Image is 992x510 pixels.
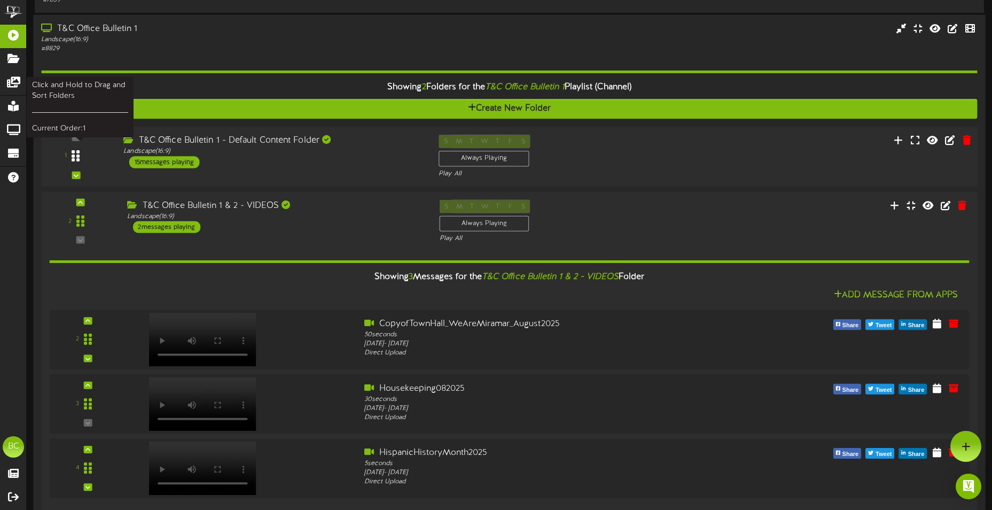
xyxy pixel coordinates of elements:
div: Play All [439,169,659,179]
button: Share [899,448,927,459]
span: Share [906,449,927,460]
span: 3 [409,272,413,282]
div: Always Playing [440,216,529,231]
div: Showing Folders for the Playlist (Channel) [33,76,985,99]
div: Always Playing [439,151,529,167]
div: T&C Office Bulletin 1 - Default Content Folder [123,135,423,147]
div: [DATE] - [DATE] [364,468,731,477]
span: Tweet [873,320,894,332]
div: Housekeeping082025 [364,383,731,395]
div: 30 seconds [364,395,731,404]
div: Direct Upload [364,477,731,486]
i: T&C Office Bulletin 1 [485,82,565,92]
div: Open Intercom Messenger [956,474,981,499]
div: HispanicHistoryMonth2025 [364,447,731,459]
div: Landscape ( 16:9 ) [123,147,423,156]
div: T&C Office Bulletin 1 & 2 - VIDEOS [127,200,423,212]
div: Play All [440,234,658,243]
button: Share [833,384,861,395]
span: Share [840,449,861,460]
div: 2 messages playing [132,221,200,233]
div: Landscape ( 16:9 ) [127,212,423,221]
i: T&C Office Bulletin 1 & 2 - VIDEOS [482,272,619,282]
div: [DATE] - [DATE] [364,339,731,349]
button: Add Message From Apps [831,289,962,302]
div: 50 seconds [364,330,731,339]
div: 5 seconds [364,459,731,468]
button: Share [899,384,927,395]
span: Tweet [873,384,894,396]
div: Landscape ( 16:9 ) [41,35,422,44]
div: Direct Upload [364,413,731,422]
span: 2 [422,82,426,92]
span: Share [906,384,927,396]
span: Share [840,320,861,332]
div: 15 messages playing [129,156,199,168]
div: T&C Office Bulletin 1 [41,23,422,35]
div: # 8829 [41,44,422,53]
button: Share [833,448,861,459]
div: CopyofTownHall_WeAreMiramar_August2025 [364,318,731,330]
span: Tweet [873,449,894,460]
button: Tweet [865,448,894,459]
div: Direct Upload [364,349,731,358]
span: Share [840,384,861,396]
div: [DATE] - [DATE] [364,404,731,413]
button: Tweet [865,320,894,330]
span: Share [906,320,927,332]
button: Create New Folder [41,99,977,119]
div: BC [3,436,24,458]
button: Share [833,320,861,330]
div: Showing Messages for the Folder [41,266,977,289]
button: Tweet [865,384,894,395]
button: Share [899,320,927,330]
